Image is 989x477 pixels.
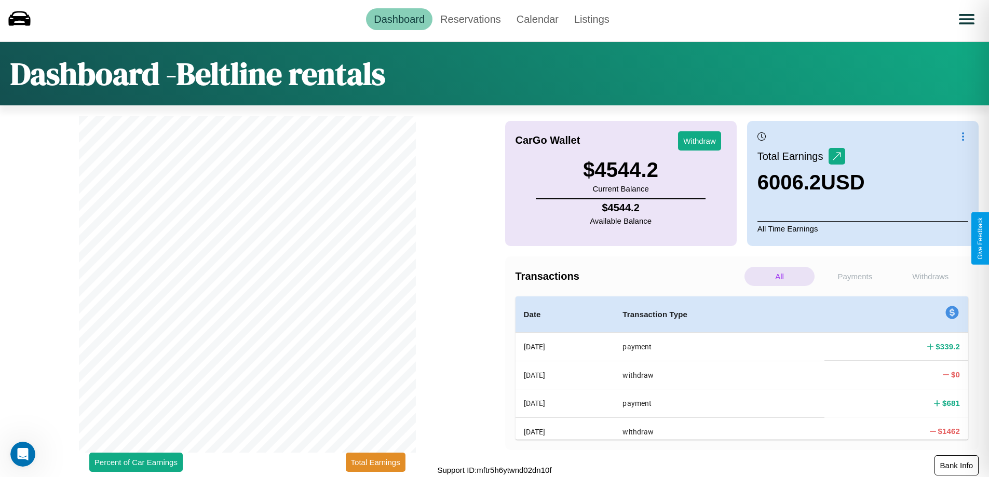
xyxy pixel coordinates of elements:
[516,333,615,361] th: [DATE]
[936,341,960,352] h4: $ 339.2
[820,267,890,286] p: Payments
[977,217,984,260] div: Give Feedback
[10,442,35,467] iframe: Intercom live chat
[566,8,617,30] a: Listings
[10,52,385,95] h1: Dashboard - Beltline rentals
[583,158,658,182] h3: $ 4544.2
[437,463,551,477] p: Support ID: mftr5h6ytwnd02dn10f
[524,308,606,321] h4: Date
[951,369,960,380] h4: $ 0
[516,389,615,417] th: [DATE]
[614,417,824,445] th: withdraw
[89,453,183,472] button: Percent of Car Earnings
[432,8,509,30] a: Reservations
[757,171,865,194] h3: 6006.2 USD
[942,398,960,408] h4: $ 681
[678,131,721,151] button: Withdraw
[366,8,432,30] a: Dashboard
[757,221,968,236] p: All Time Earnings
[757,147,829,166] p: Total Earnings
[614,389,824,417] th: payment
[614,361,824,389] th: withdraw
[509,8,566,30] a: Calendar
[614,333,824,361] th: payment
[590,214,652,228] p: Available Balance
[516,134,580,146] h4: CarGo Wallet
[938,426,960,437] h4: $ 1462
[516,270,742,282] h4: Transactions
[346,453,405,472] button: Total Earnings
[516,417,615,445] th: [DATE]
[622,308,816,321] h4: Transaction Type
[590,202,652,214] h4: $ 4544.2
[583,182,658,196] p: Current Balance
[896,267,966,286] p: Withdraws
[516,361,615,389] th: [DATE]
[952,5,981,34] button: Open menu
[744,267,815,286] p: All
[934,455,979,475] button: Bank Info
